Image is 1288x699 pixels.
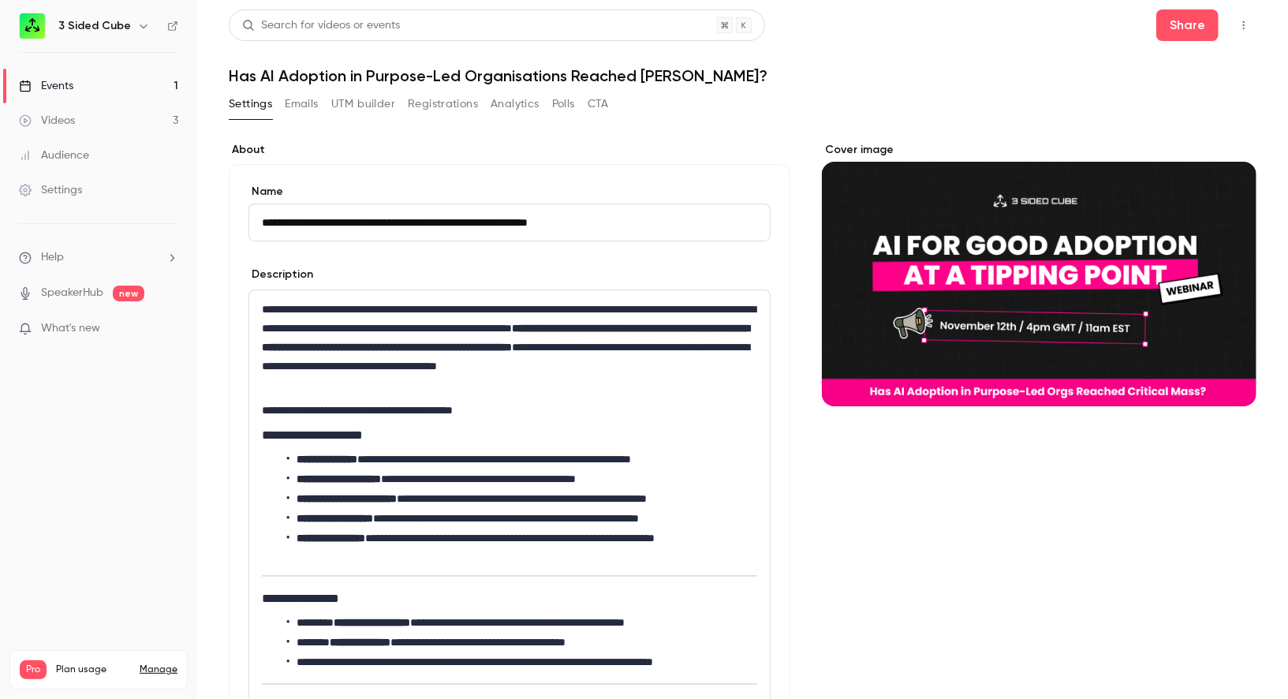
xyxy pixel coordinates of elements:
label: Cover image [822,142,1256,158]
label: About [229,142,790,158]
label: Description [248,267,313,282]
div: Search for videos or events [242,17,400,34]
span: new [113,286,144,301]
button: Registrations [408,92,478,117]
button: CTA [588,92,609,117]
div: Videos [19,113,75,129]
button: Polls [552,92,575,117]
div: Settings [19,182,82,198]
h6: 3 Sided Cube [58,18,131,34]
button: Analytics [491,92,539,117]
button: Emails [285,92,318,117]
div: Events [19,78,73,94]
img: 3 Sided Cube [20,13,45,39]
span: Pro [20,660,47,679]
div: Audience [19,148,89,163]
a: Manage [140,663,177,676]
h1: Has AI Adoption in Purpose-Led Organisations Reached [PERSON_NAME]? [229,66,1256,85]
span: What's new [41,320,100,337]
button: Settings [229,92,272,117]
li: help-dropdown-opener [19,249,178,266]
span: Plan usage [56,663,130,676]
a: SpeakerHub [41,285,103,301]
button: UTM builder [331,92,395,117]
span: Help [41,249,64,266]
button: Share [1156,9,1219,41]
section: Cover image [822,142,1256,406]
label: Name [248,184,771,200]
